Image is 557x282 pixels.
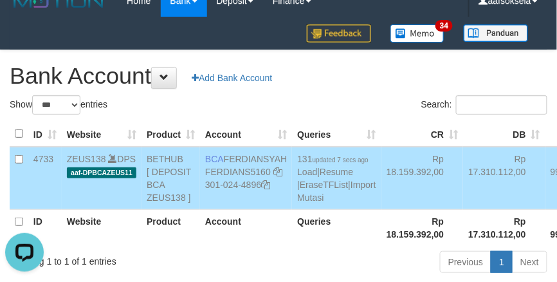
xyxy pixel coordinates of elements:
button: Open LiveChat chat widget [5,5,44,44]
a: Copy 3010244896 to clipboard [261,180,270,190]
span: updated 7 secs ago [313,156,369,164]
img: Feedback.jpg [307,24,371,42]
th: Website: activate to sort column ascending [62,122,142,147]
a: Import Mutasi [297,180,376,203]
td: FERDIANSYAH 301-024-4896 [200,147,292,210]
th: Rp 17.310.112,00 [463,209,545,246]
a: EraseTFList [300,180,348,190]
img: Button%20Memo.svg [390,24,444,42]
th: ID: activate to sort column ascending [28,122,62,147]
th: Product: activate to sort column ascending [142,122,200,147]
span: 131 [297,154,369,164]
h1: Bank Account [10,63,547,89]
th: Website [62,209,142,246]
td: BETHUB [ DEPOSIT BCA ZEUS138 ] [142,147,200,210]
th: DB: activate to sort column ascending [463,122,545,147]
label: Show entries [10,95,107,115]
a: Resume [320,167,353,177]
th: Queries: activate to sort column ascending [292,122,381,147]
th: CR: activate to sort column ascending [381,122,464,147]
select: Showentries [32,95,80,115]
span: BCA [205,154,224,164]
label: Search: [421,95,547,115]
a: ZEUS138 [67,154,106,164]
th: Account [200,209,292,246]
td: 4733 [28,147,62,210]
a: Next [512,251,547,273]
input: Search: [456,95,547,115]
a: FERDIANS5160 [205,167,271,177]
a: Previous [440,251,491,273]
a: 1 [491,251,513,273]
a: Copy FERDIANS5160 to clipboard [273,167,282,177]
th: Rp 18.159.392,00 [381,209,464,246]
th: ID [28,209,62,246]
a: Load [297,167,317,177]
th: Queries [292,209,381,246]
span: 34 [435,20,453,32]
th: Product [142,209,200,246]
td: Rp 18.159.392,00 [381,147,464,210]
th: Account: activate to sort column ascending [200,122,292,147]
a: 34 [381,17,454,50]
td: Rp 17.310.112,00 [463,147,545,210]
td: DPS [62,147,142,210]
span: | | | [297,154,376,203]
div: Showing 1 to 1 of 1 entries [10,250,223,268]
span: aaf-DPBCAZEUS11 [67,167,136,178]
a: Add Bank Account [183,67,280,89]
img: panduan.png [464,24,528,42]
